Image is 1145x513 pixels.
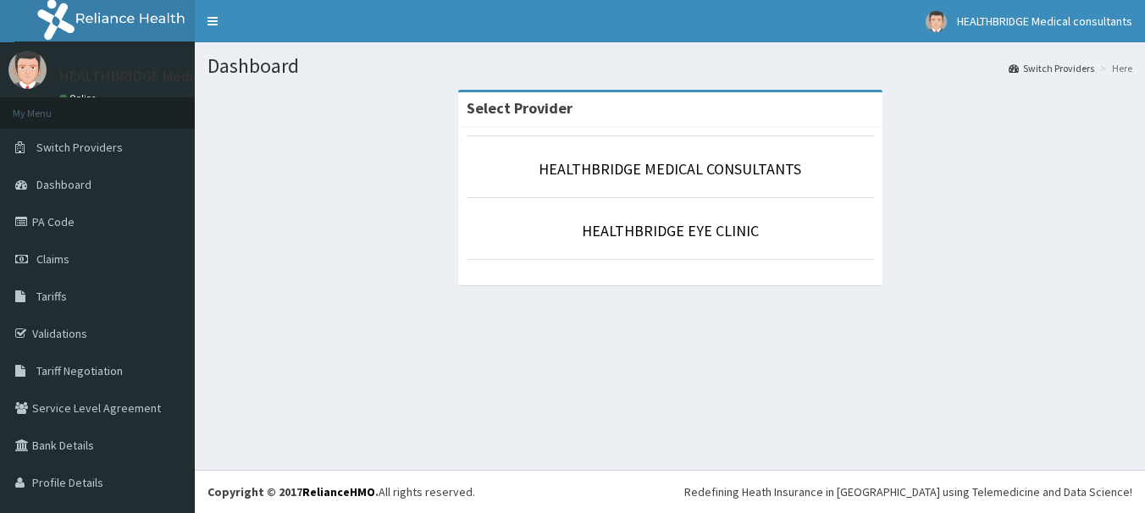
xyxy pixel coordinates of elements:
[582,221,759,240] a: HEALTHBRIDGE EYE CLINIC
[36,363,123,378] span: Tariff Negotiation
[539,159,801,179] a: HEALTHBRIDGE MEDICAL CONSULTANTS
[684,483,1132,500] div: Redefining Heath Insurance in [GEOGRAPHIC_DATA] using Telemedicine and Data Science!
[59,92,100,104] a: Online
[1096,61,1132,75] li: Here
[302,484,375,499] a: RelianceHMO
[1009,61,1094,75] a: Switch Providers
[957,14,1132,29] span: HEALTHBRIDGE Medical consultants
[36,177,91,192] span: Dashboard
[36,251,69,267] span: Claims
[207,55,1132,77] h1: Dashboard
[36,289,67,304] span: Tariffs
[36,140,123,155] span: Switch Providers
[926,11,947,32] img: User Image
[207,484,379,499] strong: Copyright © 2017 .
[8,51,47,89] img: User Image
[467,98,572,118] strong: Select Provider
[195,470,1145,513] footer: All rights reserved.
[59,69,296,84] p: HEALTHBRIDGE Medical consultants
